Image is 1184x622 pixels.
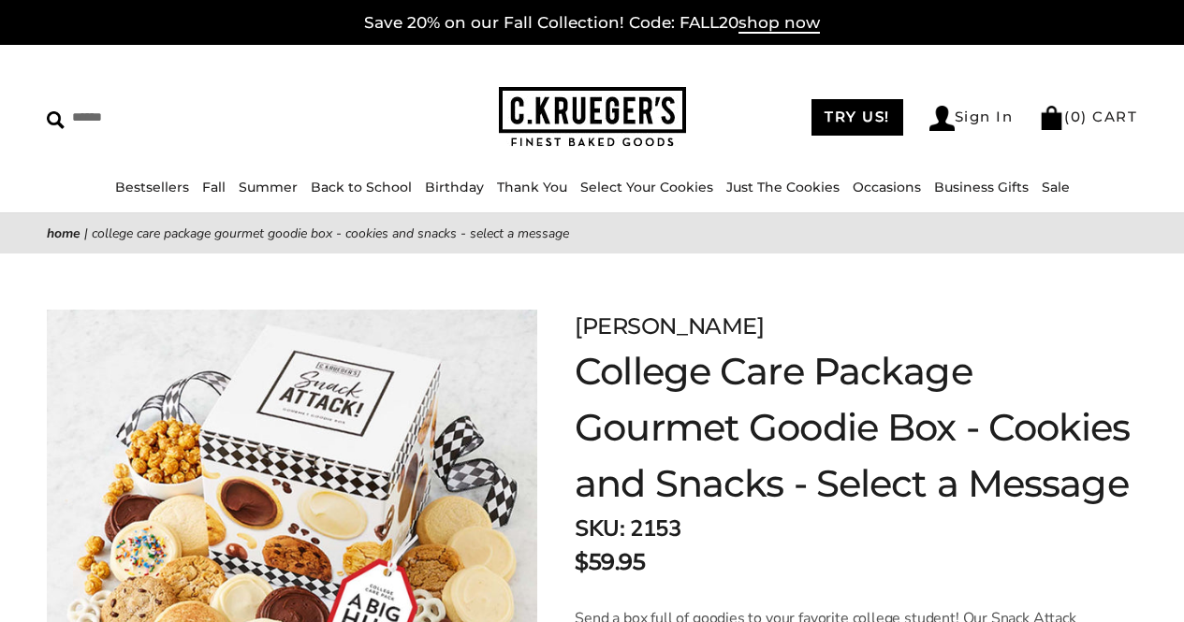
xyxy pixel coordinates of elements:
span: 2153 [630,514,680,543]
img: Bag [1039,106,1064,130]
a: Occasions [853,179,921,195]
a: Summer [239,179,298,195]
a: Sale [1042,179,1070,195]
a: Save 20% on our Fall Collection! Code: FALL20shop now [364,13,820,34]
h1: College Care Package Gourmet Goodie Box - Cookies and Snacks - Select a Message [575,343,1137,512]
p: [PERSON_NAME] [575,310,1137,343]
img: Account [929,106,955,131]
span: College Care Package Gourmet Goodie Box - Cookies and Snacks - Select a Message [92,224,569,242]
nav: breadcrumbs [47,223,1137,244]
span: 0 [1071,108,1082,125]
img: C.KRUEGER'S [499,87,686,148]
a: TRY US! [811,99,903,136]
a: (0) CART [1039,108,1137,125]
strong: SKU: [575,514,624,543]
input: Search [47,103,297,132]
img: Search [47,111,65,129]
a: Birthday [425,179,484,195]
a: Bestsellers [115,179,189,195]
a: Back to School [311,179,412,195]
a: Fall [202,179,226,195]
a: Select Your Cookies [580,179,713,195]
a: Home [47,224,80,242]
a: Sign In [929,106,1014,131]
p: $59.95 [575,545,645,579]
span: shop now [738,13,820,34]
a: Thank You [497,179,567,195]
span: | [84,224,88,242]
a: Business Gifts [934,179,1029,195]
a: Just The Cookies [726,179,840,195]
